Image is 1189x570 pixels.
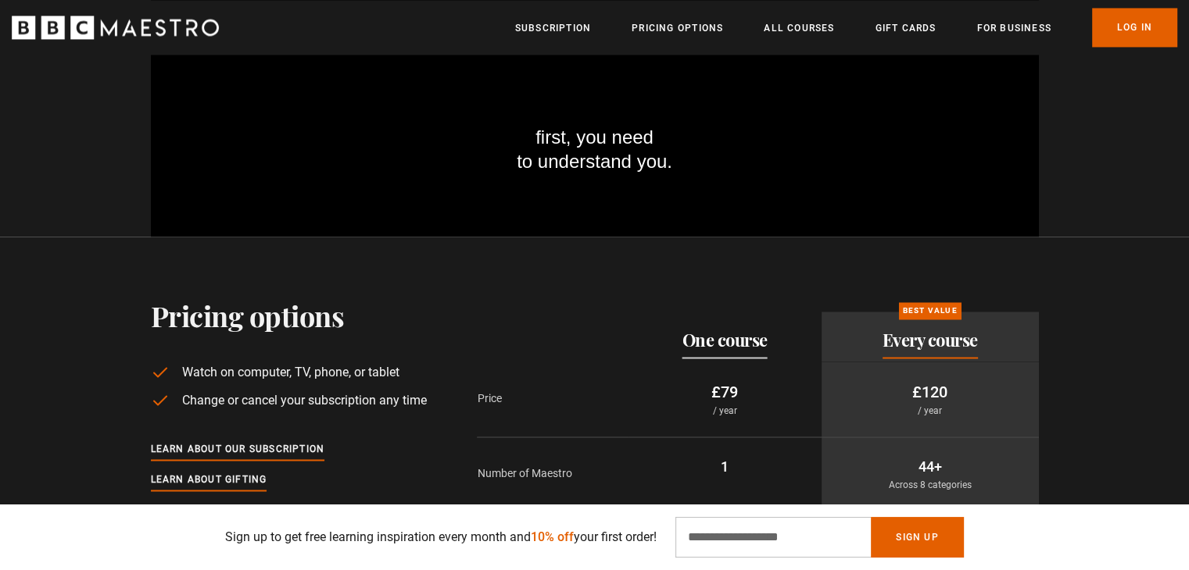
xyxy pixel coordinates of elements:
p: Number of Maestro [478,465,628,482]
p: / year [834,404,1026,418]
button: Sign Up [871,517,963,558]
a: Learn about gifting [151,471,267,488]
p: 1 [641,456,809,477]
li: Watch on computer, TV, phone, or tablet [151,363,427,382]
svg: BBC Maestro [12,16,219,39]
nav: Primary [515,8,1177,47]
span: 10% off [531,529,574,544]
h2: Every course [883,330,978,349]
a: For business [976,20,1051,36]
p: Sign up to get free learning inspiration every month and your first order! [225,528,657,547]
a: Subscription [515,20,591,36]
a: Pricing Options [632,20,723,36]
h2: One course [682,330,768,349]
h2: Pricing options [151,299,427,332]
p: / year [641,404,809,418]
p: 44+ [834,456,1026,477]
a: Gift Cards [875,20,936,36]
li: Change or cancel your subscription any time [151,391,427,410]
p: £120 [834,380,1026,404]
a: Learn about our subscription [151,441,325,458]
p: Best value [898,302,961,319]
a: Log In [1092,8,1177,47]
p: £79 [641,380,809,404]
p: Price [478,390,628,407]
p: Across 8 categories [834,477,1026,491]
a: All Courses [764,20,834,36]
